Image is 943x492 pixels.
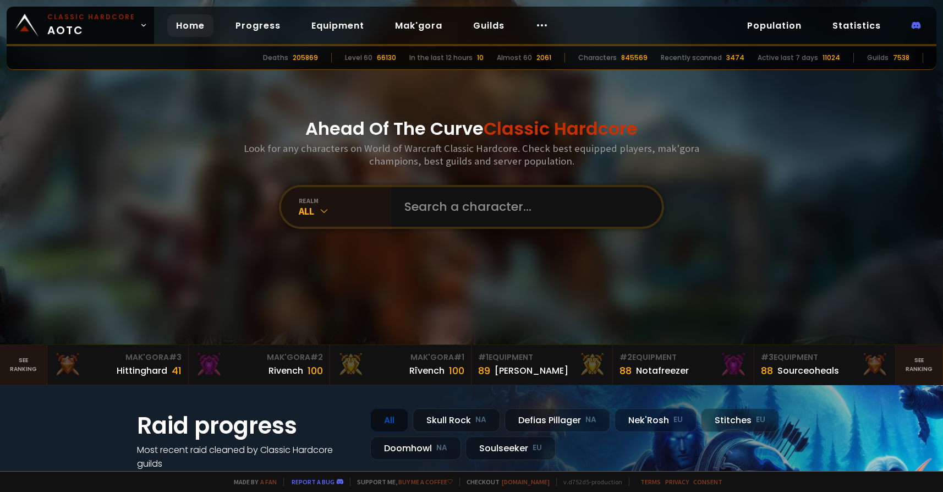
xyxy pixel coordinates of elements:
[761,352,889,363] div: Equipment
[867,53,889,63] div: Guilds
[556,478,622,486] span: v. d752d5 - production
[47,12,135,22] small: Classic Hardcore
[465,436,556,460] div: Soulseeker
[738,14,810,37] a: Population
[310,352,323,363] span: # 2
[701,408,779,432] div: Stitches
[299,205,391,217] div: All
[137,408,357,443] h1: Raid progress
[893,53,909,63] div: 7538
[227,14,289,37] a: Progress
[117,364,167,378] div: Hittinghard
[398,187,649,227] input: Search a character...
[665,478,689,486] a: Privacy
[619,352,747,363] div: Equipment
[377,53,396,63] div: 66130
[263,53,288,63] div: Deaths
[268,364,303,378] div: Rivench
[478,352,489,363] span: # 1
[227,478,277,486] span: Made by
[260,478,277,486] a: a fan
[330,345,471,385] a: Mak'Gora#1Rîvench100
[54,352,182,363] div: Mak'Gora
[636,364,689,378] div: Notafreezer
[370,408,408,432] div: All
[137,443,357,471] h4: Most recent raid cleaned by Classic Hardcore guilds
[754,345,896,385] a: #3Equipment88Sourceoheals
[239,142,704,167] h3: Look for any characters on World of Warcraft Classic Hardcore. Check best equipped players, mak'g...
[475,414,486,425] small: NA
[613,345,754,385] a: #2Equipment88Notafreezer
[533,442,542,453] small: EU
[824,14,890,37] a: Statistics
[484,116,638,141] span: Classic Hardcore
[497,53,532,63] div: Almost 60
[299,196,391,205] div: realm
[195,352,323,363] div: Mak'Gora
[386,14,451,37] a: Mak'gora
[292,478,335,486] a: Report a bug
[726,53,744,63] div: 3474
[47,12,135,39] span: AOTC
[169,352,182,363] span: # 3
[585,414,596,425] small: NA
[619,352,632,363] span: # 2
[398,478,453,486] a: Buy me a coffee
[756,414,765,425] small: EU
[640,478,661,486] a: Terms
[464,14,513,37] a: Guilds
[47,345,189,385] a: Mak'Gora#3Hittinghard41
[350,478,453,486] span: Support me,
[661,53,722,63] div: Recently scanned
[454,352,464,363] span: # 1
[167,14,213,37] a: Home
[189,345,330,385] a: Mak'Gora#2Rivench100
[305,116,638,142] h1: Ahead Of The Curve
[478,363,490,378] div: 89
[471,345,613,385] a: #1Equipment89[PERSON_NAME]
[308,363,323,378] div: 100
[409,53,473,63] div: In the last 12 hours
[761,363,773,378] div: 88
[502,478,550,486] a: [DOMAIN_NAME]
[449,363,464,378] div: 100
[673,414,683,425] small: EU
[337,352,464,363] div: Mak'Gora
[578,53,617,63] div: Characters
[436,442,447,453] small: NA
[761,352,774,363] span: # 3
[413,408,500,432] div: Skull Rock
[477,53,484,63] div: 10
[478,352,606,363] div: Equipment
[505,408,610,432] div: Defias Pillager
[293,53,318,63] div: 205869
[615,408,697,432] div: Nek'Rosh
[619,363,632,378] div: 88
[777,364,839,378] div: Sourceoheals
[172,363,182,378] div: 41
[459,478,550,486] span: Checkout
[409,364,445,378] div: Rîvench
[823,53,840,63] div: 11024
[370,436,461,460] div: Doomhowl
[303,14,373,37] a: Equipment
[345,53,372,63] div: Level 60
[896,345,943,385] a: Seeranking
[758,53,818,63] div: Active last 7 days
[7,7,154,44] a: Classic HardcoreAOTC
[495,364,568,378] div: [PERSON_NAME]
[693,478,722,486] a: Consent
[621,53,648,63] div: 845569
[536,53,551,63] div: 2061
